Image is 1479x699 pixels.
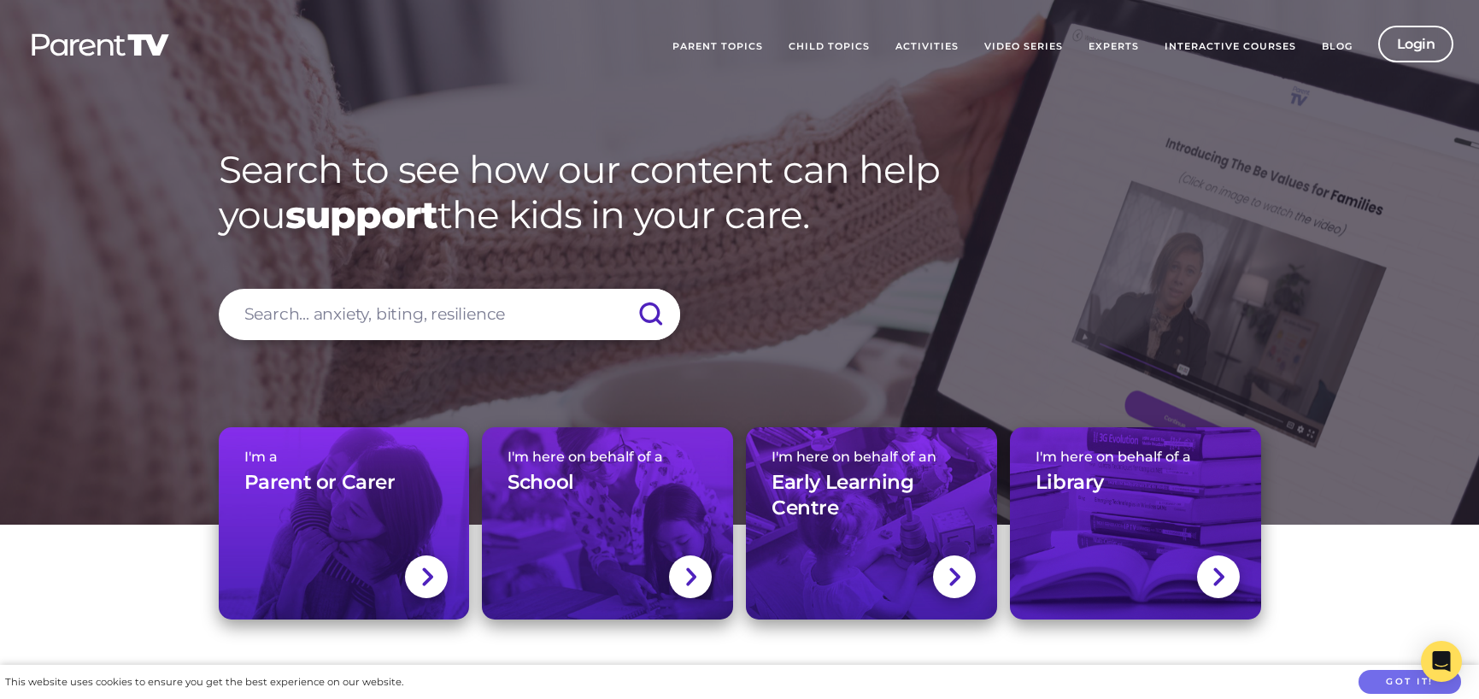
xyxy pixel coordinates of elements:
strong: support [285,191,437,238]
a: Interactive Courses [1152,26,1309,68]
input: Submit [620,289,680,340]
span: I'm here on behalf of a [1036,449,1235,465]
a: Login [1378,26,1454,62]
a: Video Series [971,26,1076,68]
a: I'm here on behalf of aSchool [482,427,733,620]
button: Got it! [1359,670,1461,695]
h3: Early Learning Centre [772,470,971,521]
img: parenttv-logo-white.4c85aaf.svg [30,32,171,57]
a: Activities [883,26,971,68]
a: I'm aParent or Carer [219,427,470,620]
span: I'm a [244,449,444,465]
img: svg+xml;base64,PHN2ZyBlbmFibGUtYmFja2dyb3VuZD0ibmV3IDAgMCAxNC44IDI1LjciIHZpZXdCb3g9IjAgMCAxNC44ID... [948,566,960,588]
div: Open Intercom Messenger [1421,641,1462,682]
a: I'm here on behalf of aLibrary [1010,427,1261,620]
h3: Library [1036,470,1104,496]
img: svg+xml;base64,PHN2ZyBlbmFibGUtYmFja2dyb3VuZD0ibmV3IDAgMCAxNC44IDI1LjciIHZpZXdCb3g9IjAgMCAxNC44ID... [420,566,433,588]
h1: Search to see how our content can help you the kids in your care. [219,147,1261,238]
span: I'm here on behalf of a [508,449,707,465]
div: This website uses cookies to ensure you get the best experience on our website. [5,673,403,691]
a: Experts [1076,26,1152,68]
a: I'm here on behalf of anEarly Learning Centre [746,427,997,620]
a: Child Topics [776,26,883,68]
input: Search... anxiety, biting, resilience [219,289,680,340]
span: I'm here on behalf of an [772,449,971,465]
h3: Parent or Carer [244,470,396,496]
a: Parent Topics [660,26,776,68]
h3: School [508,470,574,496]
a: Blog [1309,26,1365,68]
img: svg+xml;base64,PHN2ZyBlbmFibGUtYmFja2dyb3VuZD0ibmV3IDAgMCAxNC44IDI1LjciIHZpZXdCb3g9IjAgMCAxNC44ID... [1212,566,1224,588]
img: svg+xml;base64,PHN2ZyBlbmFibGUtYmFja2dyb3VuZD0ibmV3IDAgMCAxNC44IDI1LjciIHZpZXdCb3g9IjAgMCAxNC44ID... [684,566,697,588]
